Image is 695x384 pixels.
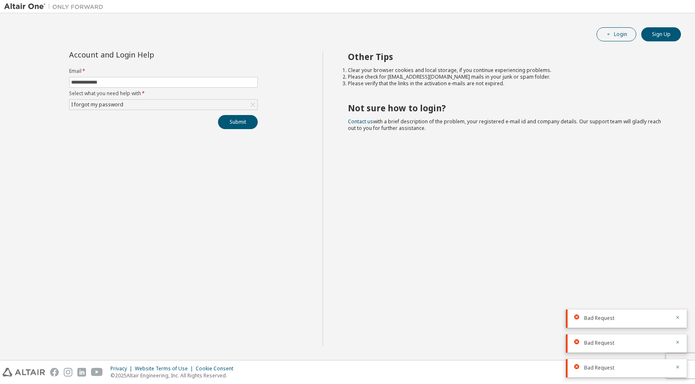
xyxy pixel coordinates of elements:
[348,74,666,80] li: Please check for [EMAIL_ADDRESS][DOMAIN_NAME] mails in your junk or spam folder.
[110,372,238,379] p: © 2025 Altair Engineering, Inc. All Rights Reserved.
[584,315,614,322] span: Bad Request
[348,118,661,132] span: with a brief description of the problem, your registered e-mail id and company details. Our suppo...
[348,80,666,87] li: Please verify that the links in the activation e-mails are not expired.
[64,368,72,377] img: instagram.svg
[348,67,666,74] li: Clear your browser cookies and local storage, if you continue experiencing problems.
[196,365,238,372] div: Cookie Consent
[641,27,681,41] button: Sign Up
[70,100,125,109] div: I forgot my password
[77,368,86,377] img: linkedin.svg
[348,103,666,113] h2: Not sure how to login?
[2,368,45,377] img: altair_logo.svg
[584,340,614,346] span: Bad Request
[69,90,258,97] label: Select what you need help with
[91,368,103,377] img: youtube.svg
[597,27,636,41] button: Login
[4,2,108,11] img: Altair One
[69,68,258,74] label: Email
[348,118,373,125] a: Contact us
[584,365,614,371] span: Bad Request
[348,51,666,62] h2: Other Tips
[135,365,196,372] div: Website Terms of Use
[110,365,135,372] div: Privacy
[218,115,258,129] button: Submit
[69,51,220,58] div: Account and Login Help
[50,368,59,377] img: facebook.svg
[69,100,257,110] div: I forgot my password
